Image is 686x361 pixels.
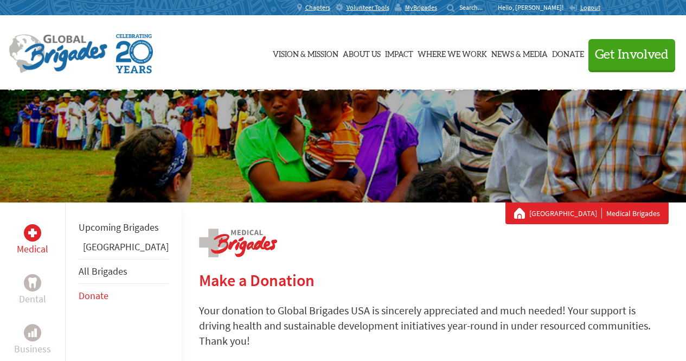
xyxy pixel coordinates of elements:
[79,239,169,259] li: Panama
[199,229,277,257] img: logo-medical.png
[24,274,41,292] div: Dental
[552,26,584,80] a: Donate
[569,3,600,12] a: Logout
[17,224,48,257] a: MedicalMedical
[199,303,669,349] p: Your donation to Global Brigades USA is sincerely appreciated and much needed! Your support is dr...
[514,208,660,219] div: Medical Brigades
[79,265,127,277] a: All Brigades
[14,324,51,357] a: BusinessBusiness
[9,34,107,73] img: Global Brigades Logo
[529,208,602,219] a: [GEOGRAPHIC_DATA]
[28,229,37,237] img: Medical
[19,274,46,307] a: DentalDental
[418,26,487,80] a: Where We Work
[491,26,548,80] a: News & Media
[580,3,600,11] span: Logout
[79,221,159,233] a: Upcoming Brigades
[347,3,389,12] span: Volunteer Tools
[199,270,669,290] h2: Make a Donation
[343,26,381,80] a: About Us
[405,3,437,12] span: MyBrigades
[79,289,108,302] a: Donate
[588,39,675,70] button: Get Involved
[385,26,413,80] a: Impact
[83,240,169,253] a: [GEOGRAPHIC_DATA]
[19,292,46,307] p: Dental
[116,34,153,73] img: Global Brigades Celebrating 20 Years
[79,216,169,239] li: Upcoming Brigades
[459,3,490,11] input: Search...
[17,242,48,257] p: Medical
[24,224,41,242] div: Medical
[79,259,169,284] li: All Brigades
[28,277,37,288] img: Dental
[305,3,330,12] span: Chapters
[79,284,169,308] li: Donate
[24,324,41,341] div: Business
[273,26,338,80] a: Vision & Mission
[14,341,51,357] p: Business
[595,48,669,61] span: Get Involved
[28,328,37,337] img: Business
[498,3,569,12] p: Hello, [PERSON_NAME]!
